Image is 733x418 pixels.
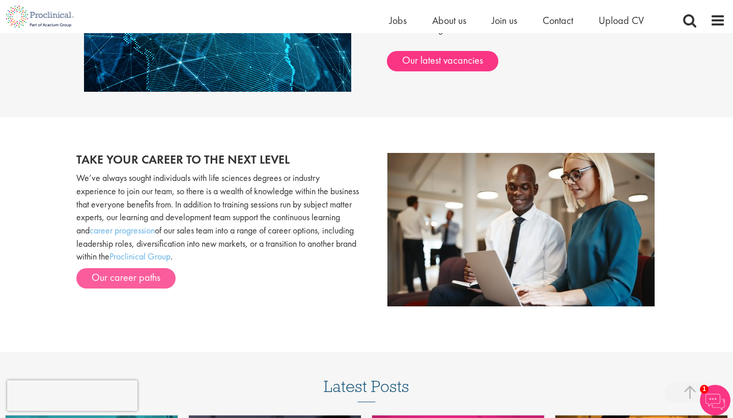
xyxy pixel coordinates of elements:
h2: Take your career to the next level [76,153,359,166]
iframe: reCAPTCHA [7,380,137,411]
a: About us [432,14,466,27]
a: Our career paths [76,268,176,289]
a: Our latest vacancies [387,51,498,71]
h3: Latest Posts [324,378,409,402]
span: 1 [700,385,709,394]
a: Join us [492,14,517,27]
a: Upload CV [599,14,644,27]
a: Contact [543,14,573,27]
img: Chatbot [700,385,730,415]
a: Proclinical Group [109,250,171,262]
a: Jobs [389,14,407,27]
a: career progression [90,224,155,236]
p: We’ve always sought individuals with life sciences degrees or industry experience to join our tea... [76,171,359,263]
